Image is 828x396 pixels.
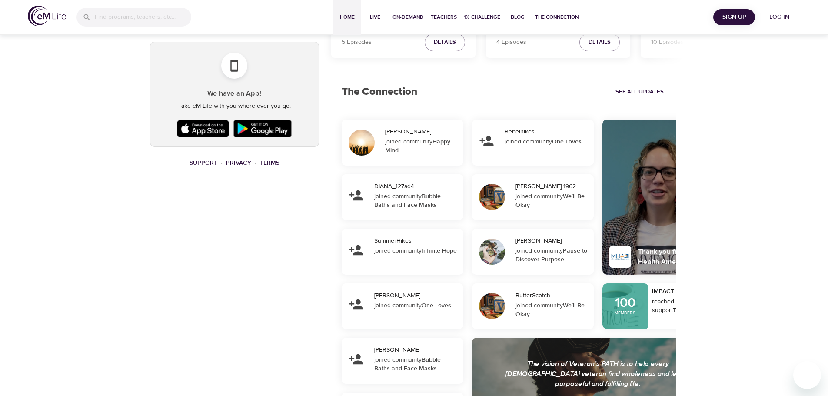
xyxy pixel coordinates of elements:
[422,247,457,255] strong: Infinite Hope
[385,127,460,136] div: [PERSON_NAME]
[95,8,191,27] input: Find programs, teachers, etc...
[374,346,460,354] div: [PERSON_NAME]
[374,246,458,255] div: joined community
[374,356,441,373] strong: Bubble Baths and Face Masks
[221,157,223,169] li: ·
[231,118,294,140] img: Google Play Store
[515,291,590,300] div: ButterScotch
[175,118,231,140] img: Apple App Store
[589,37,611,47] span: Details
[535,13,579,22] span: The Connection
[515,182,590,191] div: [PERSON_NAME] 1962
[515,301,588,319] div: joined community
[503,359,693,389] div: The vision of Veteran’s PATH is to help every [DEMOGRAPHIC_DATA] veteran find wholeness and lead ...
[552,138,582,146] strong: One Loves
[255,157,256,169] li: ·
[425,33,465,51] button: Details
[337,13,358,22] span: Home
[374,182,460,191] div: DIANA_127ad4
[434,37,456,47] span: Details
[157,89,312,98] h5: We have an App!
[515,193,585,209] strong: We’ll Be Okay
[651,38,684,47] p: 10 Episodes
[515,247,587,263] strong: Pause to Discover Purpose
[431,13,457,22] span: Teachers
[464,13,500,22] span: 1% Challenge
[365,13,386,22] span: Live
[374,193,441,209] strong: Bubble Baths and Face Masks
[157,102,312,111] p: Take eM Life with you where ever you go.
[260,159,279,167] a: Terms
[392,13,424,22] span: On-Demand
[758,9,800,25] button: Log in
[505,127,590,136] div: Rebelhikes
[615,309,636,316] p: Members
[793,361,821,389] iframe: Button to launch messaging window
[579,33,620,51] button: Details
[190,159,217,167] a: Support
[515,236,590,245] div: [PERSON_NAME]
[28,6,66,26] img: logo
[652,287,721,296] div: IMPACT
[507,13,528,22] span: Blog
[422,302,451,309] strong: One Loves
[374,192,458,210] div: joined community
[374,291,460,300] div: [PERSON_NAME]
[515,192,588,210] div: joined community
[385,138,450,154] strong: Happy Mind
[615,296,635,309] p: 100
[496,38,526,47] p: 4 Episodes
[374,301,458,310] div: joined community
[374,236,460,245] div: SummerHikes
[515,302,585,318] strong: We’ll Be Okay
[717,12,752,23] span: Sign Up
[226,159,251,167] a: Privacy
[150,157,319,169] nav: breadcrumb
[652,297,721,315] div: reached 100 members to support
[331,75,428,109] h2: The Connection
[385,137,458,155] div: joined community
[613,85,666,99] a: See All Updates
[342,38,372,47] p: 5 Episodes
[638,247,717,267] div: Thank you from Mental Health America.
[515,246,588,264] div: joined community
[762,12,797,23] span: Log in
[713,9,755,25] button: Sign Up
[615,87,664,97] span: See All Updates
[374,356,458,373] div: joined community
[505,137,588,146] div: joined community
